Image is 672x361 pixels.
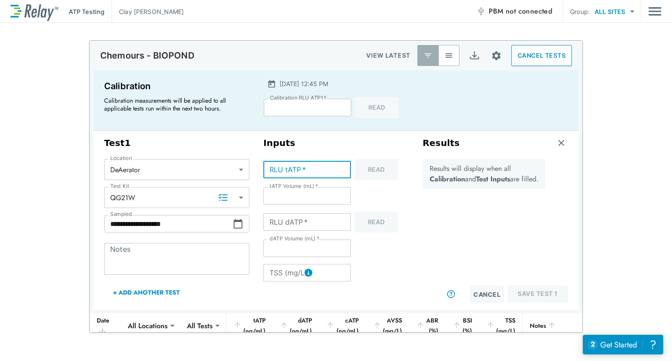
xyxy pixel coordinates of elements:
button: PBM not connected [473,3,556,20]
b: Calibration [430,174,465,184]
button: Export [464,45,485,66]
b: Test Inputs [476,174,510,184]
label: Test Kit [110,183,129,189]
p: Chemours - BIOPOND [100,50,194,61]
p: Calibration measurements will be applied to all applicable tests run within the next two hours. [104,97,244,112]
p: VIEW LATEST [366,50,410,61]
img: View All [444,51,453,60]
th: Date [90,313,122,338]
button: Site setup [485,44,508,67]
p: Group: [570,7,590,16]
button: Cancel [470,285,504,303]
div: ABR (%) [416,315,438,336]
img: Calender Icon [267,80,276,88]
h3: Inputs [263,138,409,149]
p: [DATE] 12:45 PM [280,79,328,88]
input: Choose date, selected date is Sep 2, 2025 [104,215,233,233]
p: Calibration [104,79,248,93]
div: Notes [530,320,556,331]
span: PBM [489,5,552,17]
div: All Tests [181,317,219,334]
div: tATP (ng/mL) [233,315,266,336]
p: ATP Testing [69,7,105,16]
img: Offline Icon [476,7,485,16]
img: Drawer Icon [648,3,661,20]
span: not connected [506,6,552,16]
img: Latest [423,51,432,60]
div: BSI (%) [452,315,472,336]
h3: Test 1 [104,138,249,149]
div: dATP (ng/mL) [280,315,312,336]
img: Export Icon [469,50,480,61]
button: CANCEL TESTS [511,45,572,66]
label: Location [110,155,132,161]
p: Results will display when all and are filled. [430,163,539,184]
img: Remove [557,139,566,147]
p: Clay [PERSON_NAME] [119,7,184,16]
div: TSS (mg/L) [486,315,515,336]
div: AVSS (mg/L) [373,315,402,336]
label: dATP Volume (mL) [269,236,319,242]
label: tATP Volume (mL) [269,183,318,189]
label: Calibration RLU ATP1 [270,95,326,101]
div: All Locations [122,317,174,334]
iframe: Resource center [583,335,663,354]
div: QG21W [104,189,249,206]
button: Main menu [648,3,661,20]
h3: Results [423,138,460,149]
div: DeAerator [104,161,249,178]
img: LuminUltra Relay [10,2,58,21]
label: Sampled [110,211,132,217]
img: Settings Icon [491,50,502,61]
button: + Add Another Test [104,282,189,303]
div: cATP (ng/mL) [326,315,358,336]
